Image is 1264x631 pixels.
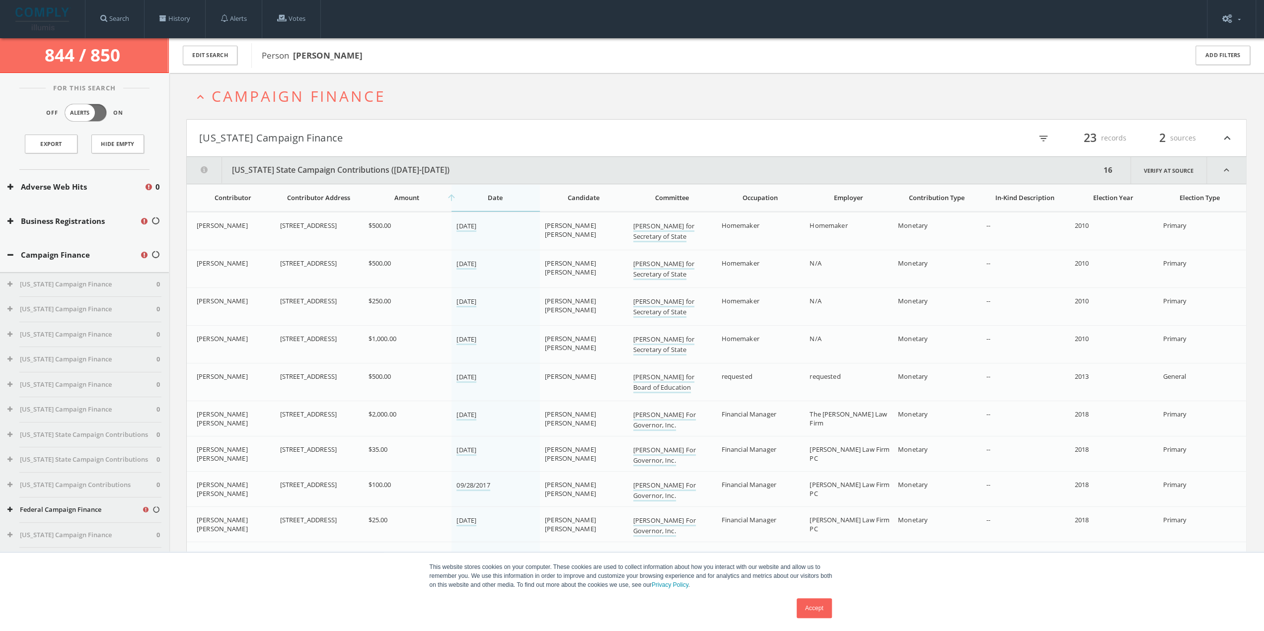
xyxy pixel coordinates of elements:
[1163,480,1187,489] span: Primary
[633,259,694,280] a: [PERSON_NAME] for Secretary of State
[633,516,696,537] a: [PERSON_NAME] For Governor, Inc.
[46,109,58,117] span: Off
[1075,296,1089,305] span: 2010
[986,221,990,230] span: --
[810,515,890,533] span: [PERSON_NAME] Law Firm PC
[197,410,248,427] span: [PERSON_NAME] [PERSON_NAME]
[369,221,391,230] span: $500.00
[456,410,476,421] a: [DATE]
[25,135,77,153] a: Export
[369,334,396,343] span: $1,000.00
[633,335,694,355] a: [PERSON_NAME] for Secretary of State
[986,445,990,454] span: --
[156,530,160,540] span: 0
[1075,480,1089,489] span: 2018
[456,551,476,561] a: [DATE]
[722,259,759,268] span: Homemaker
[7,480,156,490] button: [US_STATE] Campaign Contributions
[1207,157,1246,184] i: expand_less
[369,445,388,454] span: $35.00
[280,515,337,524] span: [STREET_ADDRESS]
[545,551,596,568] span: [PERSON_NAME] [PERSON_NAME]
[1075,259,1089,268] span: 2010
[280,334,337,343] span: [STREET_ADDRESS]
[986,551,990,560] span: --
[369,515,388,524] span: $25.00
[1163,334,1187,343] span: Primary
[1130,157,1207,184] a: Verify at source
[986,193,1064,202] div: In-Kind Description
[1163,410,1187,419] span: Primary
[456,445,476,456] a: [DATE]
[156,405,160,415] span: 0
[1075,515,1089,524] span: 2018
[280,551,337,560] span: [STREET_ADDRESS]
[898,515,928,524] span: Monetary
[46,83,123,93] span: For This Search
[7,455,156,465] button: [US_STATE] State Campaign Contributions
[898,480,928,489] span: Monetary
[456,372,476,383] a: [DATE]
[194,90,207,104] i: expand_less
[722,334,759,343] span: Homemaker
[545,259,596,277] span: [PERSON_NAME] [PERSON_NAME]
[1155,129,1170,146] span: 2
[545,480,596,498] span: [PERSON_NAME] [PERSON_NAME]
[45,43,124,67] span: 844 / 850
[986,296,990,305] span: --
[156,354,160,364] span: 0
[280,259,337,268] span: [STREET_ADDRESS]
[898,296,928,305] span: Monetary
[1163,259,1187,268] span: Primary
[1163,515,1187,524] span: Primary
[722,410,776,419] span: Financial Manager
[1038,133,1049,144] i: filter_list
[633,481,696,501] a: [PERSON_NAME] For Governor, Inc.
[633,410,696,431] a: [PERSON_NAME] For Governor, Inc.
[545,334,596,352] span: [PERSON_NAME] [PERSON_NAME]
[797,598,832,618] a: Accept
[113,109,123,117] span: On
[7,249,140,261] button: Campaign Finance
[810,480,890,498] span: [PERSON_NAME] Law Firm PC
[7,405,156,415] button: [US_STATE] Campaign Finance
[262,50,363,61] span: Person
[456,481,490,491] a: 09/28/2017
[456,221,476,232] a: [DATE]
[1067,130,1126,146] div: records
[7,304,156,314] button: [US_STATE] Campaign Finance
[1221,130,1234,146] i: expand_less
[456,259,476,270] a: [DATE]
[810,372,840,381] span: requested
[810,259,821,268] span: N/A
[156,380,160,390] span: 0
[369,372,391,381] span: $500.00
[1163,445,1187,454] span: Primary
[15,7,71,30] img: illumis
[545,445,596,463] span: [PERSON_NAME] [PERSON_NAME]
[156,280,160,289] span: 0
[456,516,476,526] a: [DATE]
[456,297,476,307] a: [DATE]
[633,372,694,393] a: [PERSON_NAME] for Board of Education
[1074,193,1152,202] div: Election Year
[545,193,622,202] div: Candidate
[156,330,160,340] span: 0
[722,296,759,305] span: Homemaker
[1079,129,1101,146] span: 23
[194,88,1247,104] button: expand_lessCampaign Finance
[280,410,337,419] span: [STREET_ADDRESS]
[369,296,391,305] span: $250.00
[155,181,160,193] span: 0
[633,551,696,572] a: [PERSON_NAME] For Governor, Inc.
[633,297,694,318] a: [PERSON_NAME] for Secretary of State
[156,430,160,440] span: 0
[633,193,711,202] div: Committee
[197,296,248,305] span: [PERSON_NAME]
[212,86,386,106] span: Campaign Finance
[7,430,156,440] button: [US_STATE] State Campaign Contributions
[898,221,928,230] span: Monetary
[986,334,990,343] span: --
[197,445,248,463] span: [PERSON_NAME] [PERSON_NAME]
[1136,130,1196,146] div: sources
